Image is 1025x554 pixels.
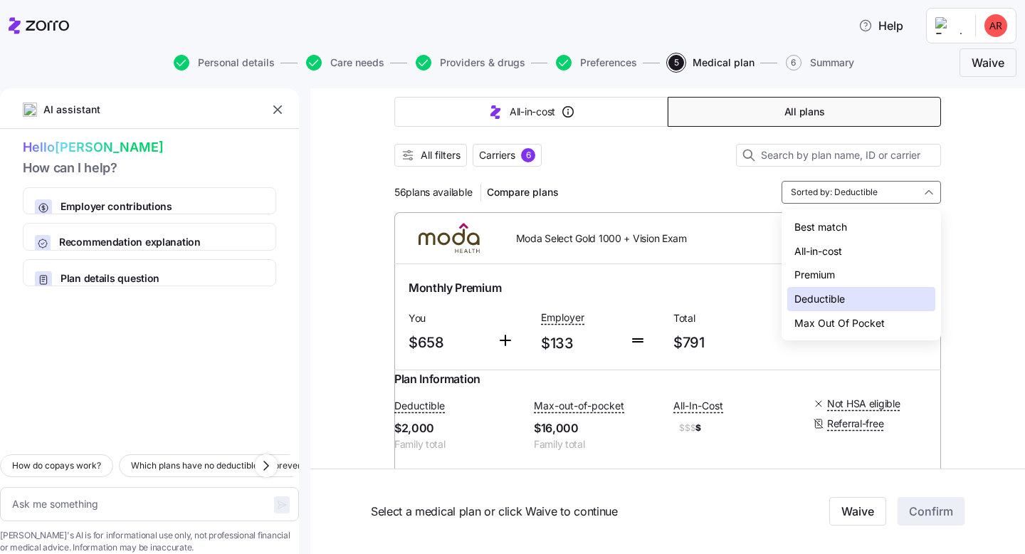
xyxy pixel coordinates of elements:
span: Hello [PERSON_NAME] [23,137,276,158]
span: Employer contributions [61,199,251,214]
button: Compare plans [481,181,564,204]
button: Confirm [898,498,964,526]
img: Employer logo [935,17,964,34]
button: Care needs [306,55,384,70]
span: 6 [786,55,801,70]
div: Best match [787,215,935,239]
button: Waive [829,498,886,526]
span: Compare plans [487,185,559,199]
span: 5 [668,55,684,70]
span: Monthly Premium [409,279,501,297]
span: Waive [841,503,874,521]
span: How can I help? [23,158,276,179]
div: Deductible [787,287,935,311]
span: AI assistant [43,102,101,117]
a: Providers & drugs [413,55,525,70]
button: Providers & drugs [416,55,525,70]
button: Help [847,11,915,40]
span: $$$ [679,422,695,434]
span: Family total [394,437,522,451]
span: 56 plans available [394,185,472,199]
span: Employer [541,310,584,325]
span: Plan Information [394,370,480,388]
span: Carriers [479,148,515,162]
span: Family total [534,437,662,451]
button: Carriers6 [473,144,542,167]
a: Personal details [171,55,275,70]
span: Care needs [330,58,384,68]
span: All filters [421,148,461,162]
span: Deductible [394,399,445,413]
img: 9089edb9d7b48b6318d164b63914d1a7 [984,14,1007,37]
span: You [409,311,485,325]
button: All filters [394,144,467,167]
span: Providers & drugs [440,58,525,68]
button: Which plans have no deductible for preventive care? [119,454,354,477]
span: Total [673,311,794,325]
span: $791 [673,331,794,355]
span: Waive [972,54,1004,71]
div: Premium [787,263,935,287]
div: Max Out Of Pocket [787,311,935,335]
button: Waive [960,48,1016,77]
span: All-In-Cost [673,399,723,413]
span: All plans [784,105,824,119]
span: Confirm [909,503,953,521]
span: $2,000 [394,419,522,437]
button: 6Summary [786,55,854,70]
div: All-in-cost [787,239,935,263]
span: Recommendation explanation [59,235,264,249]
span: Summary [810,58,854,68]
span: $ [673,419,801,437]
img: ai-icon.png [23,103,37,117]
span: How do copays work? [12,459,101,473]
input: Search by plan name, ID or carrier [736,144,941,167]
span: Plan details question [61,271,229,286]
span: $133 [541,332,618,355]
span: Which plans have no deductible for preventive care? [131,459,342,473]
span: Select a medical plan or click Waive to continue [371,503,763,521]
span: All-in-cost [510,105,555,119]
a: Preferences [553,55,637,70]
span: Medical plan [693,58,755,68]
button: Preferences [556,55,637,70]
span: Max-out-of-pocket [534,399,624,413]
input: Order by dropdown [782,181,941,204]
span: Not HSA eligible [827,397,900,411]
span: Personal details [198,58,275,68]
span: $16,000 [534,419,662,437]
span: Referral-free [827,417,883,431]
button: 5Medical plan [668,55,755,70]
span: $658 [409,331,485,355]
span: Help [858,17,903,34]
a: 5Medical plan [666,55,755,70]
div: Order by dropdown [787,215,941,335]
img: Moda Health [406,221,493,255]
a: Care needs [303,55,384,70]
div: 6 [521,148,535,162]
span: Moda Select Gold 1000 + Vision Exam [516,231,687,246]
span: Preferences [580,58,637,68]
button: Personal details [174,55,275,70]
